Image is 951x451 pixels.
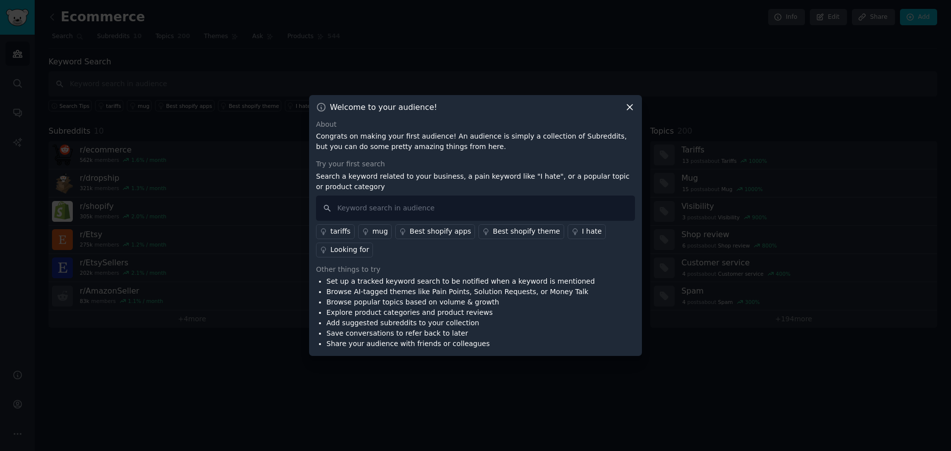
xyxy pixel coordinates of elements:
[330,102,437,112] h3: Welcome to your audience!
[372,226,388,237] div: mug
[326,276,595,287] li: Set up a tracked keyword search to be notified when a keyword is mentioned
[326,307,595,318] li: Explore product categories and product reviews
[395,224,475,239] a: Best shopify apps
[326,297,595,307] li: Browse popular topics based on volume & growth
[410,226,471,237] div: Best shopify apps
[330,245,369,255] div: Looking for
[316,119,635,130] div: About
[358,224,392,239] a: mug
[568,224,606,239] a: I hate
[493,226,560,237] div: Best shopify theme
[316,131,635,152] p: Congrats on making your first audience! An audience is simply a collection of Subreddits, but you...
[582,226,602,237] div: I hate
[478,224,564,239] a: Best shopify theme
[316,224,355,239] a: tariffs
[316,264,635,275] div: Other things to try
[316,159,635,169] div: Try your first search
[326,339,595,349] li: Share your audience with friends or colleagues
[326,328,595,339] li: Save conversations to refer back to later
[326,318,595,328] li: Add suggested subreddits to your collection
[330,226,351,237] div: tariffs
[316,171,635,192] p: Search a keyword related to your business, a pain keyword like "I hate", or a popular topic or pr...
[316,243,373,257] a: Looking for
[326,287,595,297] li: Browse AI-tagged themes like Pain Points, Solution Requests, or Money Talk
[316,196,635,221] input: Keyword search in audience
